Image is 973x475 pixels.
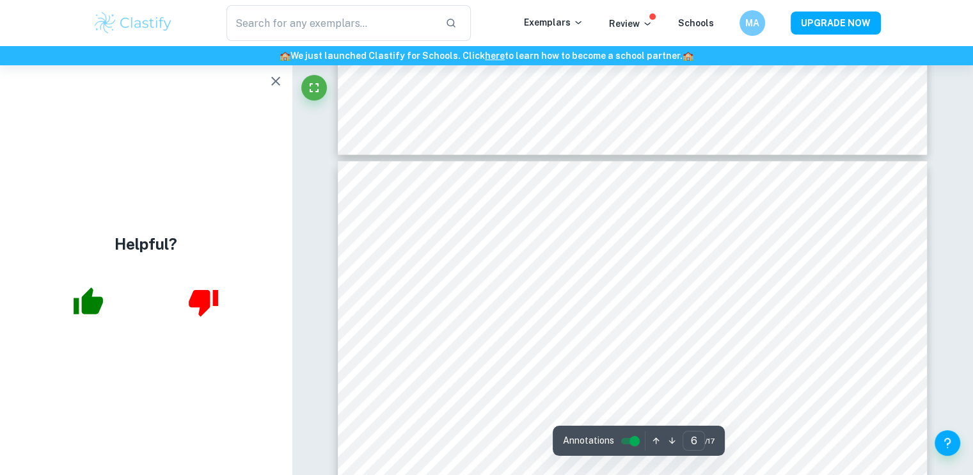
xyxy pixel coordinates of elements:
[115,232,177,255] h4: Helpful?
[93,10,174,36] img: Clastify logo
[740,10,765,36] button: MA
[745,16,759,30] h6: MA
[791,12,881,35] button: UPGRADE NOW
[563,434,614,447] span: Annotations
[3,49,970,63] h6: We just launched Clastify for Schools. Click to learn how to become a school partner.
[485,51,505,61] a: here
[683,51,693,61] span: 🏫
[678,18,714,28] a: Schools
[935,430,960,456] button: Help and Feedback
[280,51,290,61] span: 🏫
[705,435,715,447] span: / 17
[301,75,327,101] button: Fullscreen
[226,5,436,41] input: Search for any exemplars...
[524,15,583,29] p: Exemplars
[609,17,653,31] p: Review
